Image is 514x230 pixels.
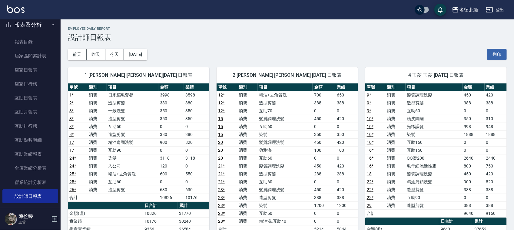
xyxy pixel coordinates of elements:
[258,123,313,130] td: 互助60
[335,209,358,217] td: 0
[385,115,405,123] td: 消費
[313,107,335,115] td: 0
[87,49,105,60] button: 昨天
[237,162,258,170] td: 消費
[237,130,258,138] td: 消費
[7,5,25,13] img: Logo
[406,162,463,170] td: 毛母細胞活性霜
[184,194,209,201] td: 10176
[237,123,258,130] td: 消費
[313,115,335,123] td: 450
[463,123,485,130] td: 998
[237,138,258,146] td: 消費
[335,115,358,123] td: 420
[87,146,107,154] td: 消費
[68,217,143,225] td: 實業績
[463,209,485,217] td: 9640
[463,146,485,154] td: 0
[158,91,184,99] td: 3998
[237,209,258,217] td: 消費
[177,217,209,225] td: 30240
[107,138,158,146] td: 精油肩頸洗髮
[158,170,184,178] td: 600
[463,186,485,194] td: 388
[313,138,335,146] td: 450
[406,99,463,107] td: 造型剪髮
[237,115,258,123] td: 消費
[87,162,107,170] td: 消費
[313,194,335,201] td: 388
[237,194,258,201] td: 消費
[218,148,223,153] a: 20
[463,162,485,170] td: 800
[105,49,124,60] button: 今天
[406,107,463,115] td: 互助60
[385,107,405,115] td: 消費
[385,194,405,201] td: 消費
[258,186,313,194] td: 髮質調理洗髮
[158,146,184,154] td: 0
[313,201,335,209] td: 1200
[367,171,372,176] a: 18
[68,49,87,60] button: 前天
[406,170,463,178] td: 髮質調理洗髮
[107,186,158,194] td: 造型剪髮
[224,72,351,78] span: 2 [PERSON_NAME] [PERSON_NAME] [DATE] 日報表
[2,77,58,91] a: 店家排行榜
[485,194,507,201] td: 0
[485,99,507,107] td: 388
[313,170,335,178] td: 288
[87,83,107,91] th: 類別
[335,99,358,107] td: 388
[463,115,485,123] td: 350
[184,115,209,123] td: 350
[107,178,158,186] td: 互助60
[184,107,209,115] td: 350
[434,4,446,16] button: save
[365,209,385,217] td: 合計
[177,202,209,210] th: 累計
[184,123,209,130] td: 0
[335,123,358,130] td: 0
[184,83,209,91] th: 業績
[335,170,358,178] td: 288
[124,49,147,60] button: [DATE]
[485,138,507,146] td: 0
[258,178,313,186] td: 互助60
[385,170,405,178] td: 消費
[385,83,405,91] th: 類別
[177,209,209,217] td: 31770
[2,189,58,203] a: 設計師日報表
[449,4,481,16] button: 名留北新
[158,186,184,194] td: 630
[313,162,335,170] td: 450
[459,6,479,14] div: 名留北新
[463,170,485,178] td: 450
[158,99,184,107] td: 380
[87,186,107,194] td: 消費
[385,99,405,107] td: 消費
[2,105,58,119] a: 互助月報表
[87,107,107,115] td: 消費
[485,91,507,99] td: 420
[107,170,158,178] td: 精油+去角質洗
[258,154,313,162] td: 互助60
[184,154,209,162] td: 3118
[18,213,49,219] h5: 陳盈臻
[335,154,358,162] td: 0
[107,162,158,170] td: 入公司
[87,170,107,178] td: 消費
[258,83,313,91] th: 項目
[258,115,313,123] td: 髮質調理洗髮
[87,99,107,107] td: 消費
[158,115,184,123] td: 350
[365,83,507,218] table: a dense table
[258,217,313,225] td: 精油洗.互助40
[335,107,358,115] td: 0
[485,170,507,178] td: 420
[385,91,405,99] td: 消費
[313,130,335,138] td: 350
[87,178,107,186] td: 消費
[335,178,358,186] td: 0
[406,154,463,162] td: QQ燙200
